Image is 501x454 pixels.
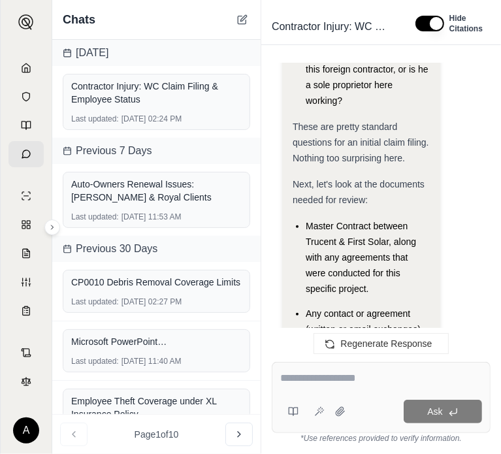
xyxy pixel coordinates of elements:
a: Chat [8,141,44,167]
span: Hide Citations [449,13,483,34]
span: Last updated: [71,356,119,366]
span: These are pretty standard questions for an initial claim filing. Nothing too surprising here. [293,122,429,163]
a: Claim Coverage [8,240,44,267]
button: New Chat [234,12,250,27]
span: Master Contract between Trucent & First Solar, along with any agreements that were conducted for ... [306,221,416,294]
a: Single Policy [8,183,44,209]
a: Custom Report [8,269,44,295]
div: Edit Title [267,16,400,37]
span: We would like to know if any legal entity such as an LLC has been established here in [GEOGRAPHIC... [306,1,428,106]
span: Last updated: [71,114,119,124]
div: [DATE] 02:27 PM [71,297,242,307]
button: Expand sidebar [44,219,60,235]
a: Policy Comparisons [8,212,44,238]
span: Last updated: [71,297,119,307]
div: [DATE] 02:24 PM [71,114,242,124]
div: Previous 7 Days [52,138,261,164]
span: Chats [63,10,95,29]
span: Last updated: [71,212,119,222]
span: Next, let's look at the documents needed for review: [293,179,425,205]
button: Expand sidebar [13,9,39,35]
div: Employee Theft Coverage under XL Insurance Policy [71,395,242,421]
img: Expand sidebar [18,14,34,30]
button: Regenerate Response [314,333,448,354]
a: Prompt Library [8,112,44,138]
div: *Use references provided to verify information. [272,433,491,444]
span: Page 1 of 10 [135,428,179,441]
a: Documents Vault [8,84,44,110]
a: Home [8,55,44,81]
span: Any contact or agreement (written or email exchanges) between Trucent and your foreign contractor. [306,308,421,366]
div: Previous 30 Days [52,236,261,262]
a: Coverage Table [8,298,44,324]
span: Regenerate Response [340,338,432,349]
div: CP0010 Debris Removal Coverage Limits [71,276,242,289]
a: Contract Analysis [8,340,44,366]
span: Contractor Injury: WC Claim Filing & Employee Status [267,16,393,37]
span: Ask [427,406,442,417]
span: Microsoft PowerPoint - Revere Plastics RFP - [DATE]_updated (002) - Read-Only.pdf [71,335,169,348]
div: [DATE] [52,40,261,66]
button: Ask [404,400,482,423]
div: A [13,417,39,444]
div: Contractor Injury: WC Claim Filing & Employee Status [71,80,242,106]
div: [DATE] 11:40 AM [71,356,242,366]
a: Legal Search Engine [8,368,44,395]
div: Auto-Owners Renewal Issues: [PERSON_NAME] & Royal Clients [71,178,242,204]
div: [DATE] 11:53 AM [71,212,242,222]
